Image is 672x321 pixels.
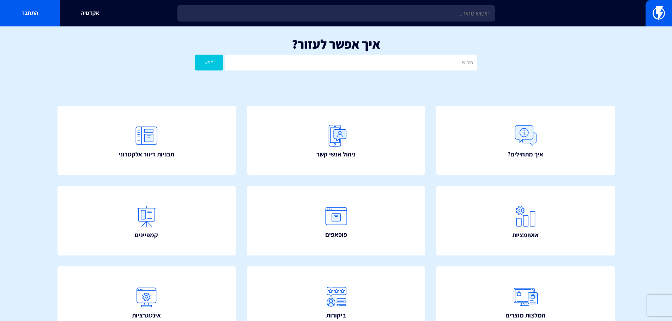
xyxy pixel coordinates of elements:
span: קמפיינים [135,230,158,240]
span: פופאפים [325,230,347,239]
a: קמפיינים [57,186,236,255]
span: איך מתחילים? [508,150,543,159]
span: ביקורות [326,311,346,320]
span: אינטגרציות [132,311,161,320]
button: חפש [195,55,223,70]
h1: איך אפשר לעזור? [11,37,661,51]
a: איך מתחילים? [436,106,615,175]
a: פופאפים [247,186,425,255]
a: ניהול אנשי קשר [247,106,425,175]
span: המלצות מוצרים [505,311,545,320]
input: חיפוש [225,55,477,70]
a: אוטומציות [436,186,615,255]
input: חיפוש מהיר... [177,5,495,21]
a: תבניות דיוור אלקטרוני [57,106,236,175]
span: אוטומציות [512,230,539,240]
span: תבניות דיוור אלקטרוני [119,150,174,159]
span: ניהול אנשי קשר [316,150,356,159]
